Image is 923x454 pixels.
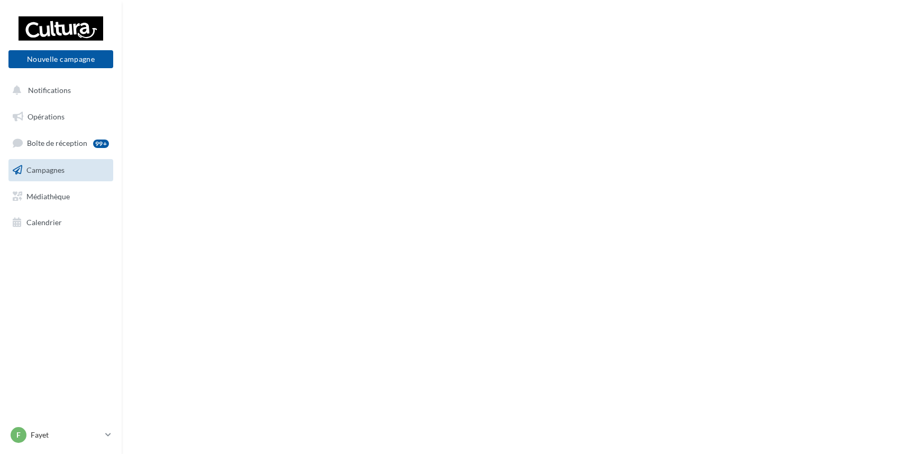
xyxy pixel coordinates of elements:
span: Notifications [28,86,71,95]
a: Campagnes [6,159,115,181]
span: Calendrier [26,218,62,227]
span: Opérations [28,112,65,121]
span: Médiathèque [26,191,70,200]
a: Opérations [6,106,115,128]
span: Campagnes [26,165,65,174]
span: F [16,430,21,440]
a: F Fayet [8,425,113,445]
a: Boîte de réception99+ [6,132,115,154]
span: Boîte de réception [27,138,87,147]
p: Fayet [31,430,101,440]
div: 99+ [93,140,109,148]
a: Médiathèque [6,186,115,208]
button: Notifications [6,79,111,101]
button: Nouvelle campagne [8,50,113,68]
a: Calendrier [6,211,115,234]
